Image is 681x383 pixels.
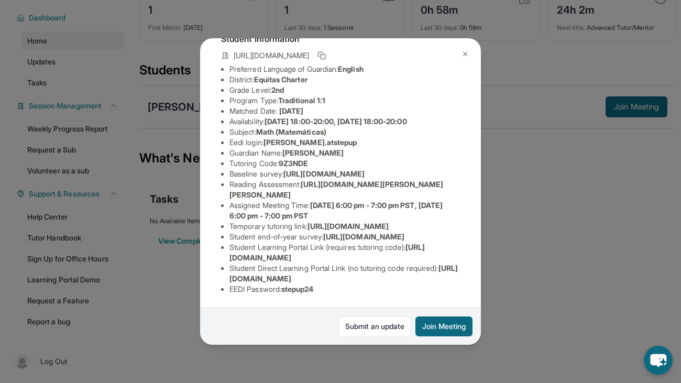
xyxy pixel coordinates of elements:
li: Student end-of-year survey : [229,232,460,242]
li: Assigned Meeting Time : [229,200,460,221]
span: stepup24 [281,284,314,293]
h4: Student Information [221,32,460,45]
li: Availability: [229,116,460,127]
span: [PERSON_NAME] [282,148,344,157]
li: Eedi login : [229,137,460,148]
li: Program Type: [229,95,460,106]
span: 2nd [271,85,284,94]
button: Join Meeting [415,316,473,336]
span: [DATE] [279,106,303,115]
span: [URL][DOMAIN_NAME] [323,232,404,241]
span: [DATE] 6:00 pm - 7:00 pm PST, [DATE] 6:00 pm - 7:00 pm PST [229,201,443,220]
span: [URL][DOMAIN_NAME] [234,50,309,61]
li: Guardian Name : [229,148,460,158]
a: Submit an update [338,316,411,336]
li: Subject : [229,127,460,137]
li: Temporary tutoring link : [229,221,460,232]
span: [URL][DOMAIN_NAME] [307,222,389,231]
li: Tutoring Code : [229,158,460,169]
li: Matched Date: [229,106,460,116]
li: Grade Level: [229,85,460,95]
span: [URL][DOMAIN_NAME][PERSON_NAME][PERSON_NAME] [229,180,444,199]
span: English [338,64,364,73]
span: 9Z3NDE [279,159,308,168]
li: Reading Assessment : [229,179,460,200]
button: chat-button [644,346,673,375]
span: [URL][DOMAIN_NAME] [283,169,365,178]
span: Equitas Charter [254,75,307,84]
li: District: [229,74,460,85]
span: Math (Matemáticas) [256,127,326,136]
li: Student Learning Portal Link (requires tutoring code) : [229,242,460,263]
li: Baseline survey : [229,169,460,179]
span: [DATE] 18:00-20:00, [DATE] 18:00-20:00 [265,117,407,126]
li: EEDI Password : [229,284,460,294]
button: Copy link [315,49,328,62]
li: Student Direct Learning Portal Link (no tutoring code required) : [229,263,460,284]
span: [PERSON_NAME].atstepup [263,138,357,147]
img: Close Icon [461,50,469,58]
li: Preferred Language of Guardian: [229,64,460,74]
span: Traditional 1:1 [278,96,325,105]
